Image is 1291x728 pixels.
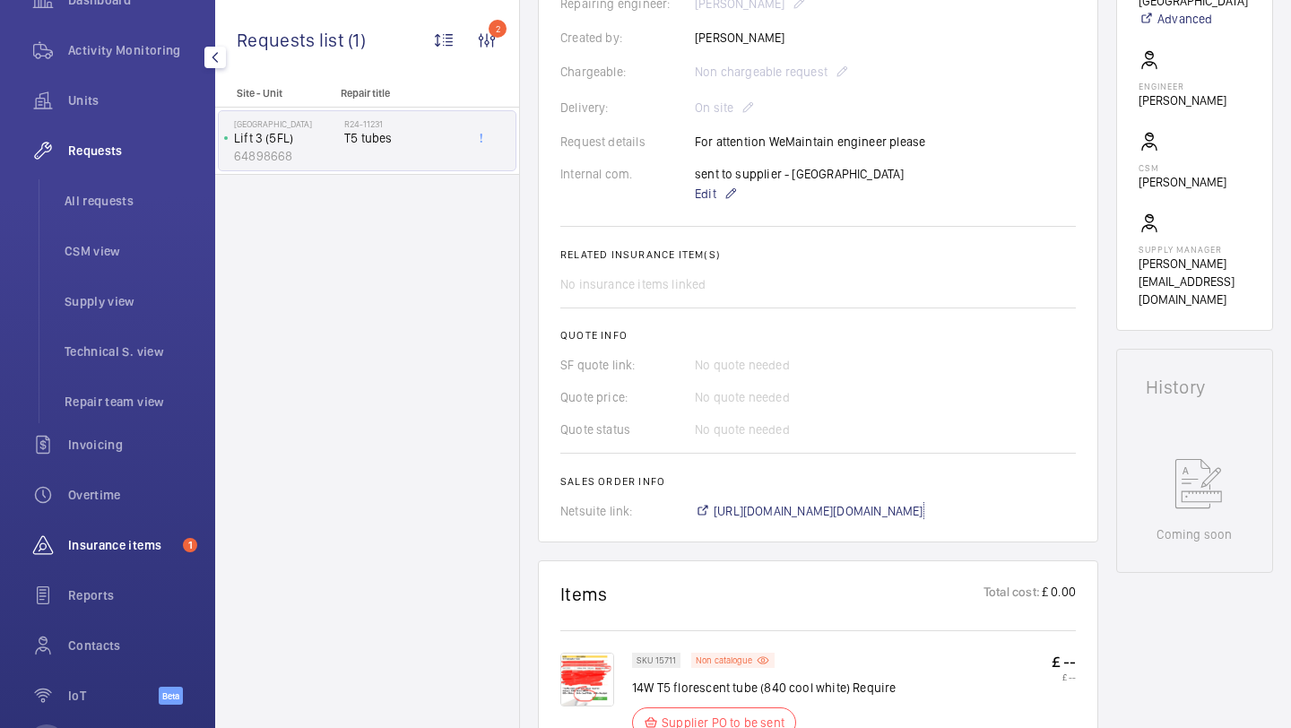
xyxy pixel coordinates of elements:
span: Requests [68,142,197,160]
span: Reports [68,586,197,604]
p: 14W T5 florescent tube (840 cool white) Require [632,679,897,697]
span: Beta [159,687,183,705]
p: £ -- [1052,672,1076,682]
span: Units [68,91,197,109]
p: Lift 3 (5FL) [234,129,337,147]
h2: Related insurance item(s) [560,248,1076,261]
span: Edit [695,185,716,203]
h1: History [1146,378,1243,396]
p: [PERSON_NAME] [1139,91,1226,109]
span: Insurance items [68,536,176,554]
span: Contacts [68,637,197,654]
p: [PERSON_NAME] [1139,173,1226,191]
p: 64898668 [234,147,337,165]
span: 1 [183,538,197,552]
h2: Sales order info [560,475,1076,488]
p: Total cost: [983,583,1040,605]
p: Site - Unit [215,87,334,100]
span: Technical S. view [65,342,197,360]
p: Supply manager [1139,244,1251,255]
span: All requests [65,192,197,210]
p: £ -- [1052,653,1076,672]
span: IoT [68,687,159,705]
span: CSM view [65,242,197,260]
span: T5 tubes [344,129,463,147]
h2: R24-11231 [344,118,463,129]
a: [URL][DOMAIN_NAME][DOMAIN_NAME] [695,502,923,520]
span: Activity Monitoring [68,41,197,59]
p: Engineer [1139,81,1226,91]
h1: Items [560,583,608,605]
img: H8C94yL3dMaZ2b7xCVAQIxWAuvH_A533y1MihCM-F3Fheoa4.jpeg [560,653,614,706]
p: Repair title [341,87,459,100]
span: Invoicing [68,436,197,454]
p: [PERSON_NAME][EMAIL_ADDRESS][DOMAIN_NAME] [1139,255,1251,308]
p: Non catalogue [696,657,752,663]
span: [URL][DOMAIN_NAME][DOMAIN_NAME] [714,502,923,520]
a: Advanced [1139,10,1251,28]
span: Overtime [68,486,197,504]
span: Repair team view [65,393,197,411]
p: £ 0.00 [1040,583,1076,605]
p: CSM [1139,162,1226,173]
p: Coming soon [1157,525,1232,543]
p: SKU 15711 [637,657,676,663]
p: [GEOGRAPHIC_DATA] [234,118,337,129]
span: Supply view [65,292,197,310]
h2: Quote info [560,329,1076,342]
span: Requests list [237,29,348,51]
